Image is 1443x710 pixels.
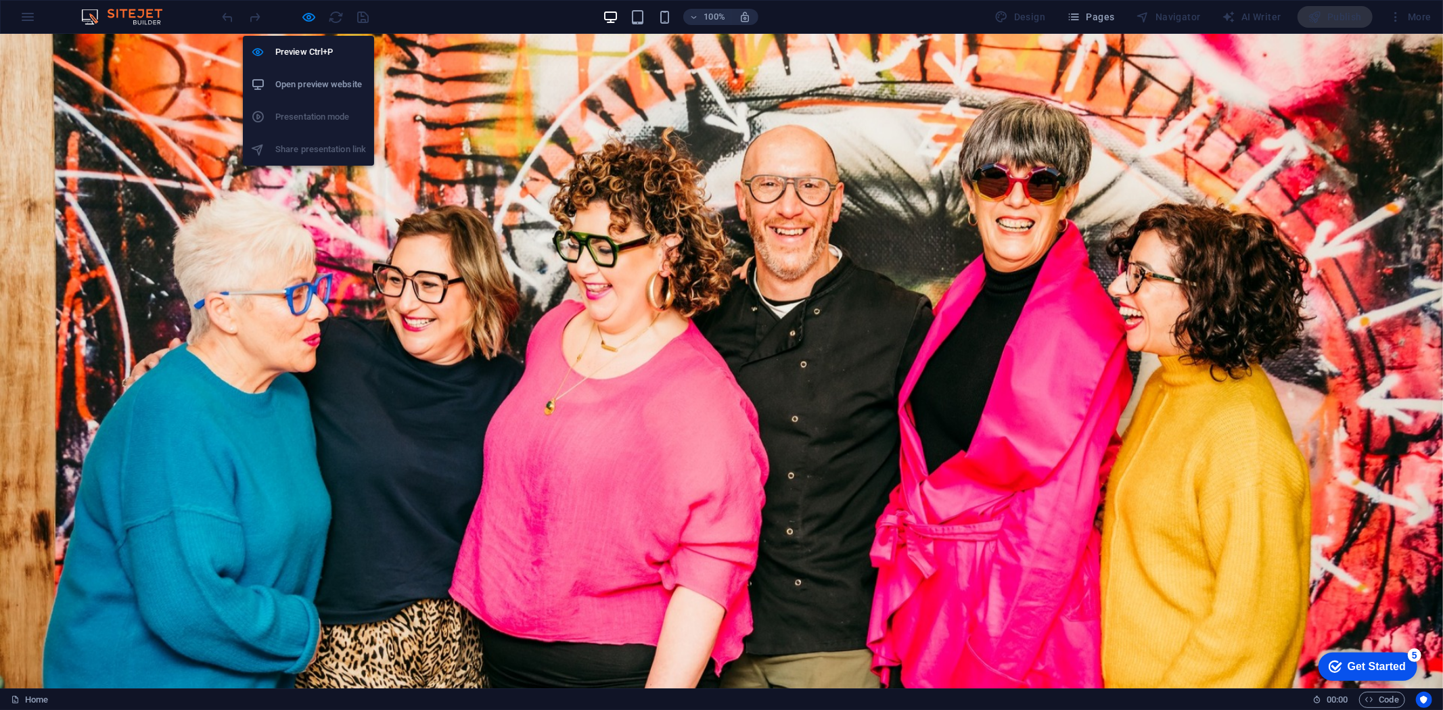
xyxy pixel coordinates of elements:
button: Code [1359,692,1405,708]
div: Get Started [37,15,95,27]
div: Get Started 5 items remaining, 0% complete [7,7,106,35]
div: 5 [97,3,110,16]
span: Pages [1067,10,1114,24]
button: Usercentrics [1416,692,1432,708]
h6: Session time [1312,692,1348,708]
img: Editor Logo [78,9,179,25]
button: 100% [683,9,731,25]
button: Pages [1061,6,1120,28]
h6: Open preview website [275,76,366,93]
span: Code [1365,692,1399,708]
span: : [1336,694,1338,705]
i: On resize automatically adjust zoom level to fit chosen device. [739,11,751,23]
h6: 100% [704,9,725,25]
span: 00 00 [1327,692,1348,708]
h6: Preview Ctrl+P [275,44,366,60]
div: Design (Ctrl+Alt+Y) [990,6,1051,28]
a: Click to cancel selection. Double-click to open Pages [11,692,48,708]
